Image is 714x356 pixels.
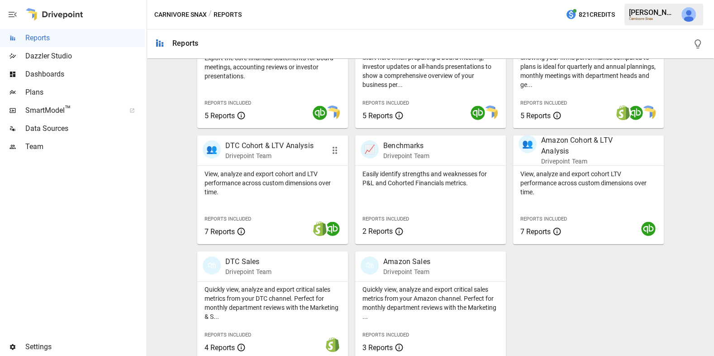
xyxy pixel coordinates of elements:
p: DTC Cohort & LTV Analysis [225,140,314,151]
span: Reports Included [362,332,409,338]
span: Team [25,141,145,152]
img: shopify [325,337,340,352]
div: 📈 [361,140,379,159]
img: smart model [641,106,656,120]
span: Reports Included [520,100,567,106]
span: Reports Included [205,216,251,222]
span: 7 Reports [205,227,235,236]
p: View, analyze and export cohort and LTV performance across custom dimensions over time. [205,169,341,197]
button: Julie Wilton [676,2,701,27]
div: Reports [172,39,198,48]
img: quickbooks [325,221,340,236]
div: [PERSON_NAME] [629,8,676,17]
button: 821Credits [562,6,619,23]
img: smart model [483,106,498,120]
span: 3 Reports [362,343,393,352]
img: smart model [325,106,340,120]
div: 👥 [519,135,537,153]
span: 2 Reports [362,227,393,236]
button: Carnivore Snax [154,9,207,20]
img: shopify [616,106,630,120]
img: quickbooks [313,106,327,120]
span: SmartModel [25,105,119,116]
p: Export the core financial statements for board meetings, accounting reviews or investor presentat... [205,53,341,81]
p: Drivepoint Team [225,151,314,160]
span: Reports Included [362,216,409,222]
div: Carnivore Snax [629,17,676,21]
p: Drivepoint Team [225,267,271,276]
span: Reports Included [520,216,567,222]
span: Reports Included [205,100,251,106]
div: 👥 [203,140,221,159]
p: Drivepoint Team [541,157,635,166]
span: 5 Reports [520,111,551,120]
img: shopify [313,221,327,236]
p: Drivepoint Team [383,151,429,160]
p: Quickly view, analyze and export critical sales metrics from your DTC channel. Perfect for monthl... [205,285,341,321]
div: 🛍 [203,256,221,274]
span: 7 Reports [520,227,551,236]
span: Reports Included [362,100,409,106]
div: 🛍 [361,256,379,274]
div: / [209,9,212,20]
span: Data Sources [25,123,145,134]
p: Amazon Sales [383,256,430,267]
span: 821 Credits [579,9,615,20]
img: quickbooks [471,106,485,120]
span: Dashboards [25,69,145,80]
p: View, analyze and export cohort LTV performance across custom dimensions over time. [520,169,657,197]
p: Easily identify strengths and weaknesses for P&L and Cohorted Financials metrics. [362,169,499,188]
p: Start here when preparing a board meeting, investor updates or all-hands presentations to show a ... [362,53,499,89]
span: Dazzler Studio [25,51,145,62]
p: Showing your firm's performance compared to plans is ideal for quarterly and annual plannings, mo... [520,53,657,89]
span: Plans [25,87,145,98]
span: ™ [65,104,71,115]
p: Benchmarks [383,140,429,151]
p: Amazon Cohort & LTV Analysis [541,135,635,157]
span: Settings [25,342,145,352]
p: DTC Sales [225,256,271,267]
p: Drivepoint Team [383,267,430,276]
span: 5 Reports [362,111,393,120]
span: 4 Reports [205,343,235,352]
span: 5 Reports [205,111,235,120]
img: quickbooks [641,221,656,236]
span: Reports Included [205,332,251,338]
img: quickbooks [628,106,643,120]
img: Julie Wilton [681,7,696,22]
p: Quickly view, analyze and export critical sales metrics from your Amazon channel. Perfect for mon... [362,285,499,321]
span: Reports [25,33,145,43]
